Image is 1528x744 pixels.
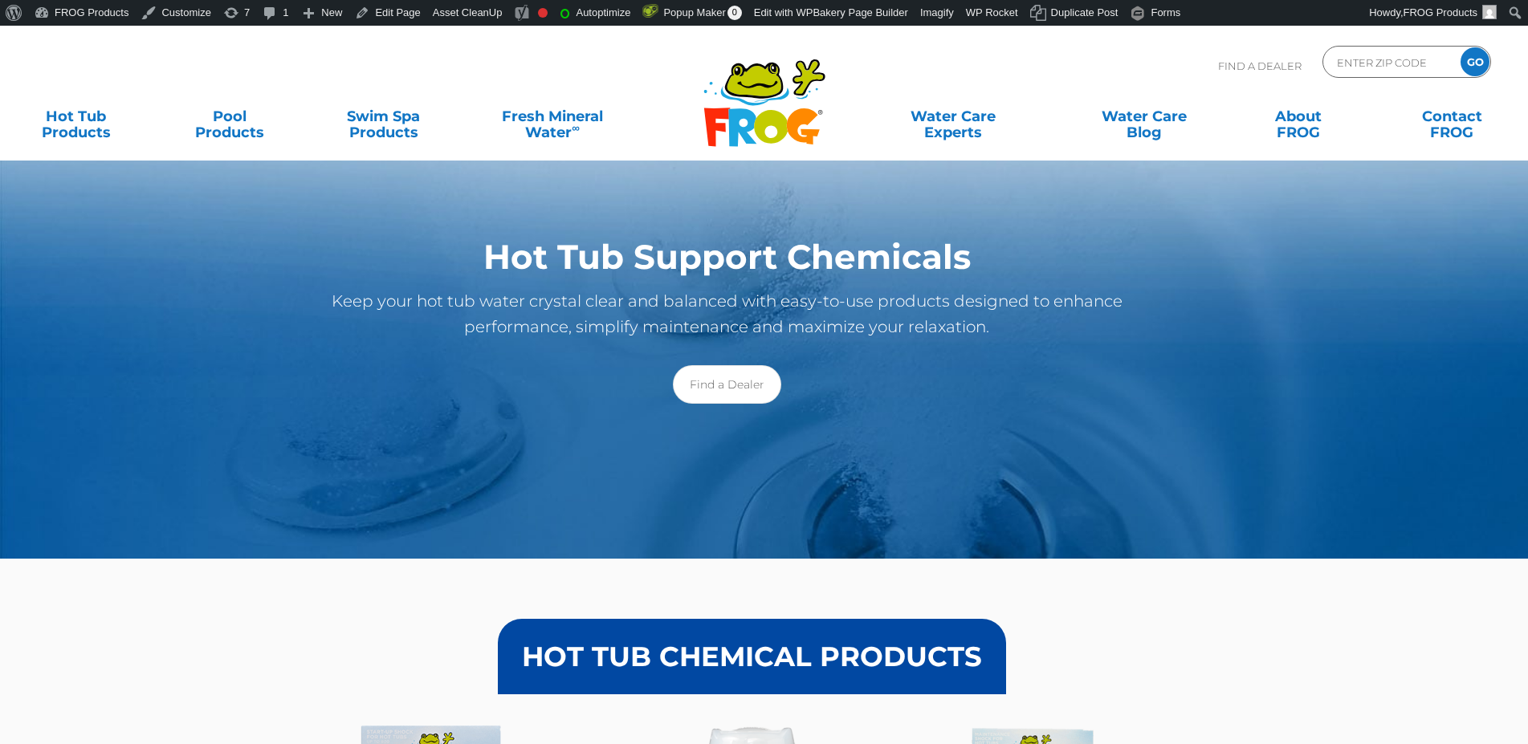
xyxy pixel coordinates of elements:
[1238,100,1358,132] a: AboutFROG
[1085,100,1204,132] a: Water CareBlog
[1335,51,1444,74] input: Zip Code Form
[478,100,627,132] a: Fresh MineralWater∞
[1218,46,1302,86] p: Find A Dealer
[324,100,443,132] a: Swim SpaProducts
[572,121,580,134] sup: ∞
[522,643,982,670] h3: HOT TUB CHEMICAL PRODUCTS
[538,8,548,18] div: Focus keyphrase not set
[856,100,1050,132] a: Water CareExperts
[295,238,1159,276] h1: Hot Tub Support Chemicals
[727,6,742,20] span: 0
[1392,100,1512,132] a: ContactFROG
[16,100,136,132] a: Hot TubProducts
[673,365,781,404] a: Find a Dealer
[1461,47,1489,76] input: GO
[170,100,290,132] a: PoolProducts
[295,288,1159,339] p: Keep your hot tub water crystal clear and balanced with easy-to-use products designed to enhance ...
[1404,6,1477,18] span: FROG Products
